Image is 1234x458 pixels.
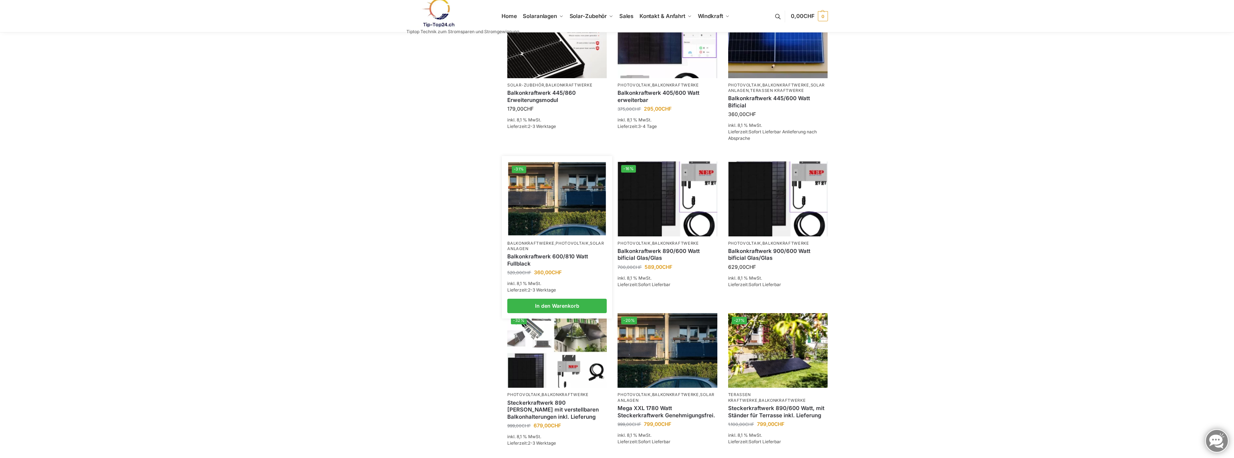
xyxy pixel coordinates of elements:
[618,392,717,403] p: , ,
[757,421,784,427] bdi: 799,00
[507,124,556,129] span: Lieferzeit:
[728,392,758,403] a: Terassen Kraftwerke
[762,241,809,246] a: Balkonkraftwerke
[728,392,828,403] p: ,
[507,270,531,275] bdi: 520,00
[698,13,723,19] span: Windkraft
[618,83,717,88] p: ,
[632,106,641,112] span: CHF
[522,270,531,275] span: CHF
[728,248,828,262] a: Balkonkraftwerk 900/600 Watt bificial Glas/Glas
[618,106,641,112] bdi: 375,00
[728,111,756,117] bdi: 360,00
[791,5,828,27] a: 0,00CHF 0
[507,280,607,287] p: inkl. 8,1 % MwSt.
[507,253,607,267] a: Balkonkraftwerk 600/810 Watt Fullblack
[618,392,650,397] a: Photovoltaik
[803,13,815,19] span: CHF
[728,83,828,94] p: , , ,
[645,264,672,270] bdi: 589,00
[507,392,540,397] a: Photovoltaik
[618,405,717,419] a: Mega XXL 1780 Watt Steckerkraftwerk Genehmigungsfrei.
[728,264,756,270] bdi: 629,00
[618,264,642,270] bdi: 700,00
[749,439,781,444] span: Sofort Lieferbar
[728,161,828,236] img: Bificiales Hochleistungsmodul
[619,13,634,19] span: Sales
[728,95,828,109] a: Balkonkraftwerk 445/600 Watt Bificial
[633,264,642,270] span: CHF
[507,241,554,246] a: Balkonkraftwerke
[570,13,607,19] span: Solar-Zubehör
[618,432,717,439] p: inkl. 8,1 % MwSt.
[507,392,607,397] p: ,
[618,117,717,123] p: inkl. 8,1 % MwSt.
[618,313,717,388] img: 2 Balkonkraftwerke
[750,88,804,93] a: Terassen Kraftwerke
[728,313,828,388] img: Steckerkraftwerk 890/600 Watt, mit Ständer für Terrasse inkl. Lieferung
[507,433,607,440] p: inkl. 8,1 % MwSt.
[638,282,671,287] span: Sofort Lieferbar
[746,111,756,117] span: CHF
[728,83,761,88] a: Photovoltaik
[507,89,607,103] a: Balkonkraftwerk 445/860 Erweiterungsmodul
[406,30,519,34] p: Tiptop Technik zum Stromsparen und Stromgewinnung
[638,439,671,444] span: Sofort Lieferbar
[746,264,756,270] span: CHF
[522,423,531,428] span: CHF
[661,106,672,112] span: CHF
[728,422,754,427] bdi: 1.100,00
[507,4,607,78] a: Balkonkraftwerk 445/860 Erweiterungsmodul
[507,399,607,421] a: Steckerkraftwerk 890 Watt mit verstellbaren Balkonhalterungen inkl. Lieferung
[542,392,588,397] a: Balkonkraftwerke
[728,282,781,287] span: Lieferzeit:
[762,83,809,88] a: Balkonkraftwerke
[507,83,607,88] p: ,
[618,4,717,78] img: Steckerfertig Plug & Play mit 410 Watt
[507,313,607,388] img: 860 Watt Komplett mit Balkonhalterung
[618,275,717,281] p: inkl. 8,1 % MwSt.
[728,313,828,388] a: -27%Steckerkraftwerk 890/600 Watt, mit Ständer für Terrasse inkl. Lieferung
[774,421,784,427] span: CHF
[728,122,828,129] p: inkl. 8,1 % MwSt.
[508,162,606,235] a: -31%2 Balkonkraftwerke
[618,89,717,103] a: Balkonkraftwerk 405/600 Watt erweiterbar
[728,83,825,93] a: Solaranlagen
[507,83,544,88] a: Solar-Zubehör
[728,439,781,444] span: Lieferzeit:
[632,422,641,427] span: CHF
[507,287,556,293] span: Lieferzeit:
[618,282,671,287] span: Lieferzeit:
[618,161,717,236] a: -16%Bificiales Hochleistungsmodul
[523,13,557,19] span: Solaranlagen
[545,83,592,88] a: Balkonkraftwerke
[728,4,828,78] img: Solaranlage für den kleinen Balkon
[507,241,607,252] p: , ,
[507,440,556,446] span: Lieferzeit:
[551,422,561,428] span: CHF
[618,313,717,388] a: -20%2 Balkonkraftwerke
[728,129,817,141] span: Sofort Lieferbar Anlieferung nach Absprache
[728,432,828,439] p: inkl. 8,1 % MwSt.
[507,313,607,388] a: -32%860 Watt Komplett mit Balkonhalterung
[661,421,671,427] span: CHF
[618,422,641,427] bdi: 999,00
[662,264,672,270] span: CHF
[618,241,717,246] p: ,
[528,287,556,293] span: 2-3 Werktage
[507,241,604,251] a: Solaranlagen
[728,241,761,246] a: Photovoltaik
[618,439,671,444] span: Lieferzeit:
[818,11,828,21] span: 0
[618,241,650,246] a: Photovoltaik
[618,161,717,236] img: Bificiales Hochleistungsmodul
[507,117,607,123] p: inkl. 8,1 % MwSt.
[528,124,556,129] span: 2-3 Werktage
[507,423,531,428] bdi: 999,00
[618,83,650,88] a: Photovoltaik
[507,299,607,313] a: In den Warenkorb legen: „Balkonkraftwerk 600/810 Watt Fullblack“
[745,422,754,427] span: CHF
[534,422,561,428] bdi: 679,00
[618,392,714,403] a: Solaranlagen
